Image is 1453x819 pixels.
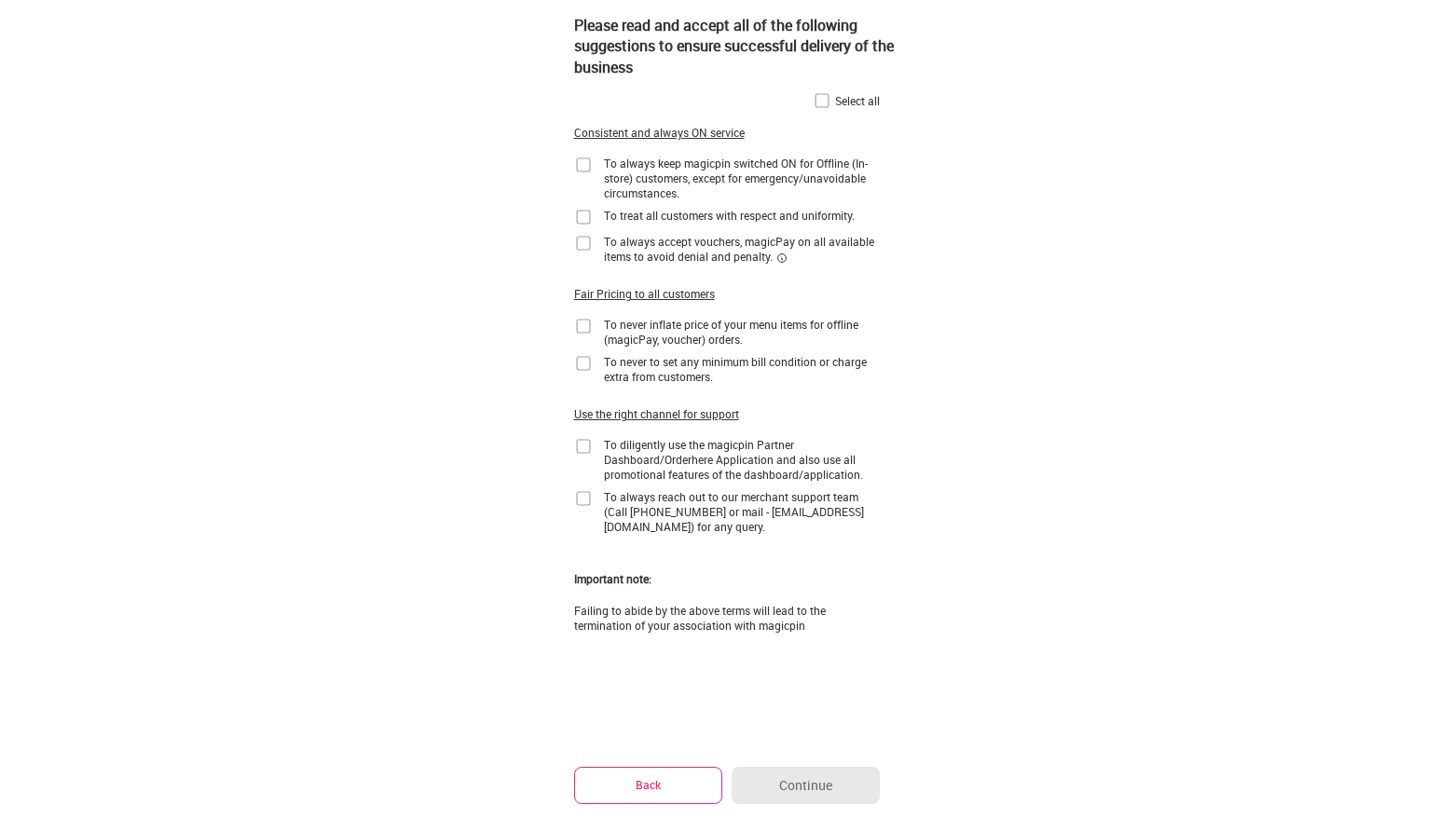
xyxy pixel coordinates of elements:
img: informationCircleBlack.2195f373.svg [776,253,788,264]
div: Fair Pricing to all customers [574,286,715,302]
img: home-delivery-unchecked-checkbox-icon.f10e6f61.svg [574,437,593,456]
img: home-delivery-unchecked-checkbox-icon.f10e6f61.svg [813,91,831,110]
img: home-delivery-unchecked-checkbox-icon.f10e6f61.svg [574,234,593,253]
button: Continue [732,767,879,804]
div: To treat all customers with respect and uniformity. [604,208,855,223]
img: home-delivery-unchecked-checkbox-icon.f10e6f61.svg [574,208,593,226]
div: To never to set any minimum bill condition or charge extra from customers. [604,354,880,384]
div: Important note: [574,571,651,587]
img: home-delivery-unchecked-checkbox-icon.f10e6f61.svg [574,354,593,373]
div: Select all [835,93,880,108]
div: To always accept vouchers, magicPay on all available items to avoid denial and penalty. [604,234,880,264]
img: home-delivery-unchecked-checkbox-icon.f10e6f61.svg [574,317,593,335]
img: home-delivery-unchecked-checkbox-icon.f10e6f61.svg [574,489,593,508]
div: Failing to abide by the above terms will lead to the termination of your association with magicpin [574,603,880,633]
button: Back [574,767,723,803]
div: Use the right channel for support [574,406,739,422]
div: To always reach out to our merchant support team (Call [PHONE_NUMBER] or mail - [EMAIL_ADDRESS][D... [604,489,880,534]
img: home-delivery-unchecked-checkbox-icon.f10e6f61.svg [574,156,593,174]
div: Consistent and always ON service [574,125,745,141]
div: To never inflate price of your menu items for offline (magicPay, voucher) orders. [604,317,880,347]
div: To always keep magicpin switched ON for Offline (In-store) customers, except for emergency/unavoi... [604,156,880,200]
div: To diligently use the magicpin Partner Dashboard/Orderhere Application and also use all promotion... [604,437,880,482]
